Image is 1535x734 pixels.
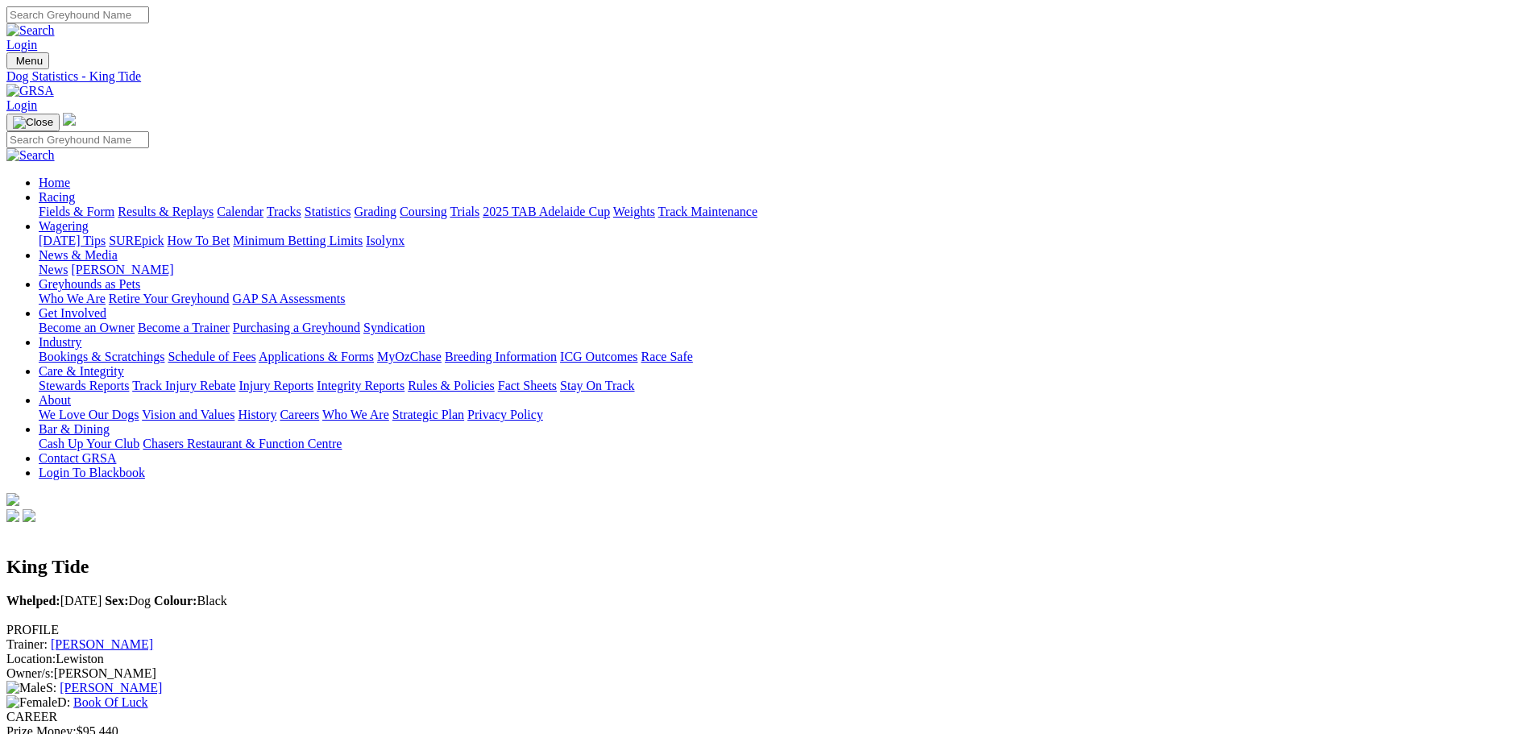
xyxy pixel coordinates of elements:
[168,234,230,247] a: How To Bet
[6,594,60,608] b: Whelped:
[39,379,1529,393] div: Care & Integrity
[143,437,342,450] a: Chasers Restaurant & Function Centre
[39,190,75,204] a: Racing
[6,695,70,709] span: D:
[6,666,54,680] span: Owner/s:
[217,205,263,218] a: Calendar
[317,379,404,392] a: Integrity Reports
[142,408,234,421] a: Vision and Values
[355,205,396,218] a: Grading
[39,176,70,189] a: Home
[63,113,76,126] img: logo-grsa-white.png
[233,234,363,247] a: Minimum Betting Limits
[39,335,81,349] a: Industry
[39,234,1529,248] div: Wagering
[658,205,757,218] a: Track Maintenance
[39,277,140,291] a: Greyhounds as Pets
[16,55,43,67] span: Menu
[71,263,173,276] a: [PERSON_NAME]
[39,292,1529,306] div: Greyhounds as Pets
[39,219,89,233] a: Wagering
[483,205,610,218] a: 2025 TAB Adelaide Cup
[73,695,147,709] a: Book Of Luck
[259,350,374,363] a: Applications & Forms
[23,509,35,522] img: twitter.svg
[39,364,124,378] a: Care & Integrity
[498,379,557,392] a: Fact Sheets
[39,408,139,421] a: We Love Our Dogs
[105,594,128,608] b: Sex:
[109,234,164,247] a: SUREpick
[6,681,46,695] img: Male
[39,321,1529,335] div: Get Involved
[39,248,118,262] a: News & Media
[51,637,153,651] a: [PERSON_NAME]
[39,234,106,247] a: [DATE] Tips
[233,321,360,334] a: Purchasing a Greyhound
[39,205,1529,219] div: Racing
[39,437,139,450] a: Cash Up Your Club
[400,205,447,218] a: Coursing
[132,379,235,392] a: Track Injury Rebate
[6,148,55,163] img: Search
[39,292,106,305] a: Who We Are
[109,292,230,305] a: Retire Your Greyhound
[267,205,301,218] a: Tracks
[322,408,389,421] a: Who We Are
[39,263,1529,277] div: News & Media
[366,234,404,247] a: Isolynx
[408,379,495,392] a: Rules & Policies
[60,681,162,695] a: [PERSON_NAME]
[39,466,145,479] a: Login To Blackbook
[6,6,149,23] input: Search
[6,652,1529,666] div: Lewiston
[280,408,319,421] a: Careers
[6,98,37,112] a: Login
[105,594,151,608] span: Dog
[6,69,1529,84] a: Dog Statistics - King Tide
[377,350,442,363] a: MyOzChase
[450,205,479,218] a: Trials
[613,205,655,218] a: Weights
[39,321,135,334] a: Become an Owner
[6,84,54,98] img: GRSA
[39,205,114,218] a: Fields & Form
[6,131,149,148] input: Search
[39,350,1529,364] div: Industry
[13,116,53,129] img: Close
[39,379,129,392] a: Stewards Reports
[6,666,1529,681] div: [PERSON_NAME]
[154,594,197,608] b: Colour:
[363,321,425,334] a: Syndication
[6,681,56,695] span: S:
[6,710,1529,724] div: CAREER
[445,350,557,363] a: Breeding Information
[238,408,276,421] a: History
[467,408,543,421] a: Privacy Policy
[6,594,102,608] span: [DATE]
[6,652,56,666] span: Location:
[39,408,1529,422] div: About
[39,306,106,320] a: Get Involved
[6,695,57,710] img: Female
[560,379,634,392] a: Stay On Track
[6,556,1529,578] h2: King Tide
[39,263,68,276] a: News
[39,350,164,363] a: Bookings & Scratchings
[39,437,1529,451] div: Bar & Dining
[138,321,230,334] a: Become a Trainer
[6,114,60,131] button: Toggle navigation
[239,379,313,392] a: Injury Reports
[6,623,1529,637] div: PROFILE
[560,350,637,363] a: ICG Outcomes
[39,393,71,407] a: About
[6,38,37,52] a: Login
[6,509,19,522] img: facebook.svg
[392,408,464,421] a: Strategic Plan
[118,205,214,218] a: Results & Replays
[6,493,19,506] img: logo-grsa-white.png
[641,350,692,363] a: Race Safe
[168,350,255,363] a: Schedule of Fees
[6,52,49,69] button: Toggle navigation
